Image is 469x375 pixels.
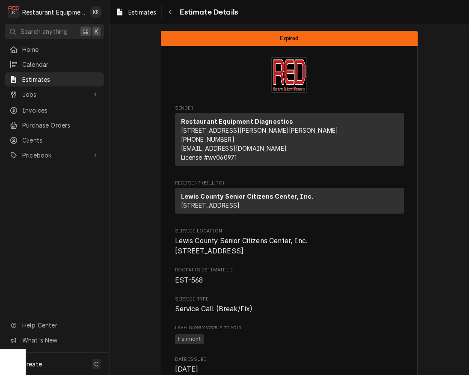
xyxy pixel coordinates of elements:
span: C [94,360,98,369]
span: Sender [175,105,404,112]
button: Navigate back [163,5,177,19]
a: Clients [5,133,104,147]
a: Purchase Orders [5,118,104,132]
span: Purchase Orders [22,121,100,130]
span: Home [22,45,100,54]
span: Help Center [22,321,99,330]
a: Go to Pricebook [5,148,104,162]
span: Date Issued [175,356,404,363]
a: Home [5,42,104,57]
span: Fairmont [175,334,204,345]
span: ⌘ [83,27,89,36]
div: Service Location [175,228,404,256]
span: K [95,27,98,36]
span: Invoices [22,106,100,115]
img: Logo [271,57,307,93]
div: Service Type [175,296,404,314]
div: Restaurant Equipment Diagnostics [22,8,85,17]
strong: Restaurant Equipment Diagnostics [181,118,294,125]
span: Service Call (Break/Fix) [175,305,253,313]
span: Service Location [175,236,404,256]
a: Go to Jobs [5,87,104,101]
button: Search anything⌘K [5,24,104,39]
a: Go to Help Center [5,318,104,332]
span: Lewis County Senior Citizens Center, Inc. [STREET_ADDRESS] [175,237,308,255]
span: EST-568 [175,276,203,284]
div: R [8,6,20,18]
span: Calendar [22,60,100,69]
a: Calendar [5,57,104,71]
a: [EMAIL_ADDRESS][DOMAIN_NAME] [181,145,287,152]
div: Estimate Recipient [175,180,404,217]
a: Estimates [5,72,104,86]
span: Estimates [128,8,156,17]
a: [PHONE_NUMBER] [181,136,234,143]
span: Estimates [22,75,100,84]
a: Estimates [112,5,160,19]
span: License # wv060971 [181,154,237,161]
span: Jobs [22,90,87,99]
span: [STREET_ADDRESS] [181,202,240,209]
span: Pricebook [22,151,87,160]
span: [object Object] [175,333,404,346]
span: Clients [22,136,100,145]
span: Recipient (Bill To) [175,180,404,187]
div: Date Issued [175,356,404,375]
span: Search anything [21,27,68,36]
span: Labels [175,324,404,331]
div: [object Object] [175,324,404,345]
div: Recipient (Bill To) [175,188,404,214]
strong: Lewis County Senior Citizens Center, Inc. [181,193,314,200]
div: Sender [175,113,404,166]
span: Service Location [175,228,404,235]
span: [DATE] [175,365,199,373]
a: Go to What's New [5,333,104,347]
div: Roopairs Estimate ID [175,267,404,285]
span: What's New [22,336,99,345]
span: Create [22,360,42,368]
span: Service Type [175,304,404,314]
div: KR [90,6,102,18]
span: (Only Visible to You) [192,325,240,330]
span: Service Type [175,296,404,303]
div: Status [161,31,418,46]
span: [STREET_ADDRESS][PERSON_NAME][PERSON_NAME] [181,127,338,134]
a: Invoices [5,103,104,117]
span: Estimate Details [177,6,238,18]
div: Kelli Robinette's Avatar [90,6,102,18]
div: Estimate Sender [175,105,404,170]
span: Roopairs Estimate ID [175,267,404,274]
span: Expired [280,36,298,41]
div: Recipient (Bill To) [175,188,404,217]
span: Roopairs Estimate ID [175,275,404,286]
div: Restaurant Equipment Diagnostics's Avatar [8,6,20,18]
div: Sender [175,113,404,169]
span: Date Issued [175,364,404,375]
